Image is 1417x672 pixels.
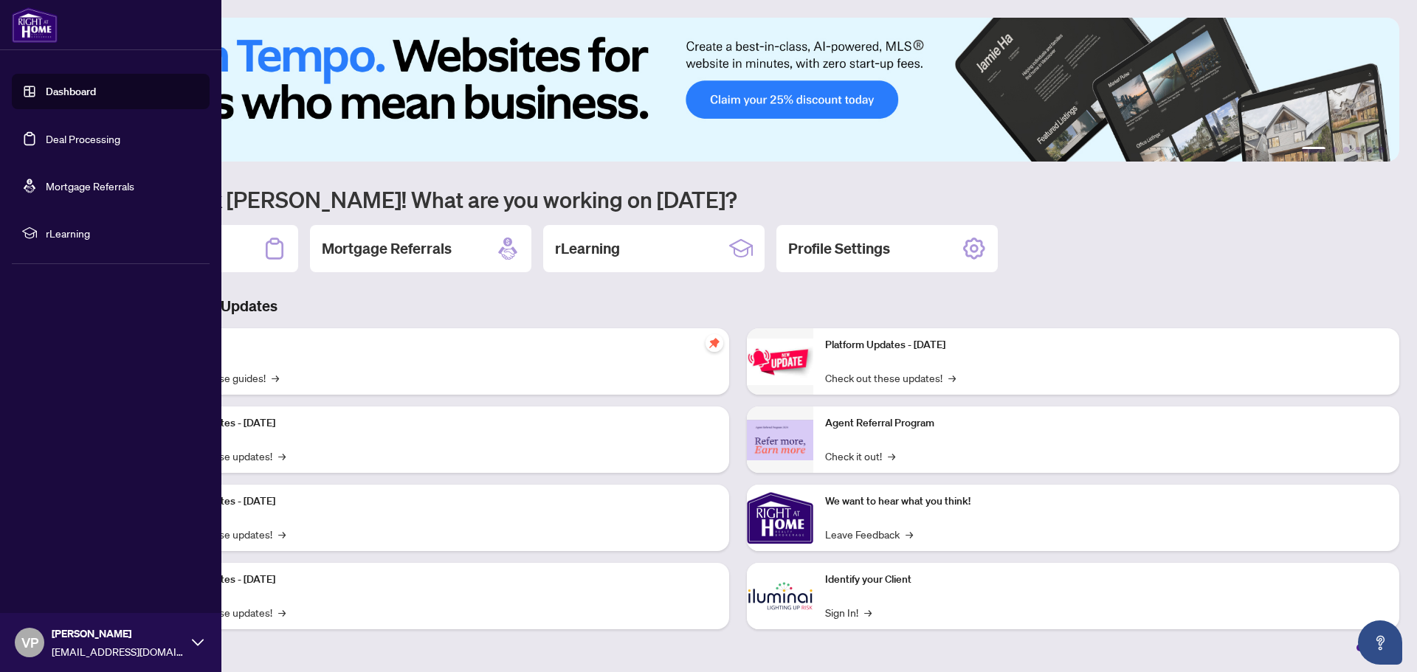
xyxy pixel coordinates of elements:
p: We want to hear what you think! [825,493,1387,510]
p: Platform Updates - [DATE] [825,337,1387,353]
h2: Profile Settings [788,238,890,259]
span: rLearning [46,225,199,241]
img: logo [12,7,58,43]
span: pushpin [706,334,723,352]
button: 4 [1355,147,1361,153]
span: → [278,526,286,542]
span: [EMAIL_ADDRESS][DOMAIN_NAME] [52,643,185,659]
button: Open asap [1358,620,1402,665]
img: Slide 0 [77,18,1399,162]
p: Agent Referral Program [825,415,1387,432]
h1: Welcome back [PERSON_NAME]! What are you working on [DATE]? [77,185,1399,213]
p: Platform Updates - [DATE] [155,415,717,432]
p: Platform Updates - [DATE] [155,493,717,510]
h3: Brokerage & Industry Updates [77,296,1399,316]
button: 1 [1302,147,1325,153]
span: [PERSON_NAME] [52,626,185,642]
a: Check it out!→ [825,448,895,464]
button: 2 [1331,147,1337,153]
a: Sign In!→ [825,604,872,620]
a: Dashboard [46,85,96,98]
button: 3 [1343,147,1349,153]
span: → [278,448,286,464]
p: Self-Help [155,337,717,353]
a: Leave Feedback→ [825,526,913,542]
span: VP [21,632,38,653]
a: Mortgage Referrals [46,179,134,193]
img: Platform Updates - June 23, 2025 [747,339,813,385]
span: → [948,370,956,386]
button: 5 [1367,147,1373,153]
img: Identify your Client [747,563,813,629]
button: 6 [1379,147,1385,153]
img: Agent Referral Program [747,420,813,460]
span: → [906,526,913,542]
span: → [272,370,279,386]
p: Platform Updates - [DATE] [155,572,717,588]
p: Identify your Client [825,572,1387,588]
img: We want to hear what you think! [747,485,813,551]
a: Check out these updates!→ [825,370,956,386]
a: Deal Processing [46,132,120,145]
span: → [888,448,895,464]
span: → [278,604,286,620]
h2: Mortgage Referrals [322,238,452,259]
h2: rLearning [555,238,620,259]
span: → [864,604,872,620]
